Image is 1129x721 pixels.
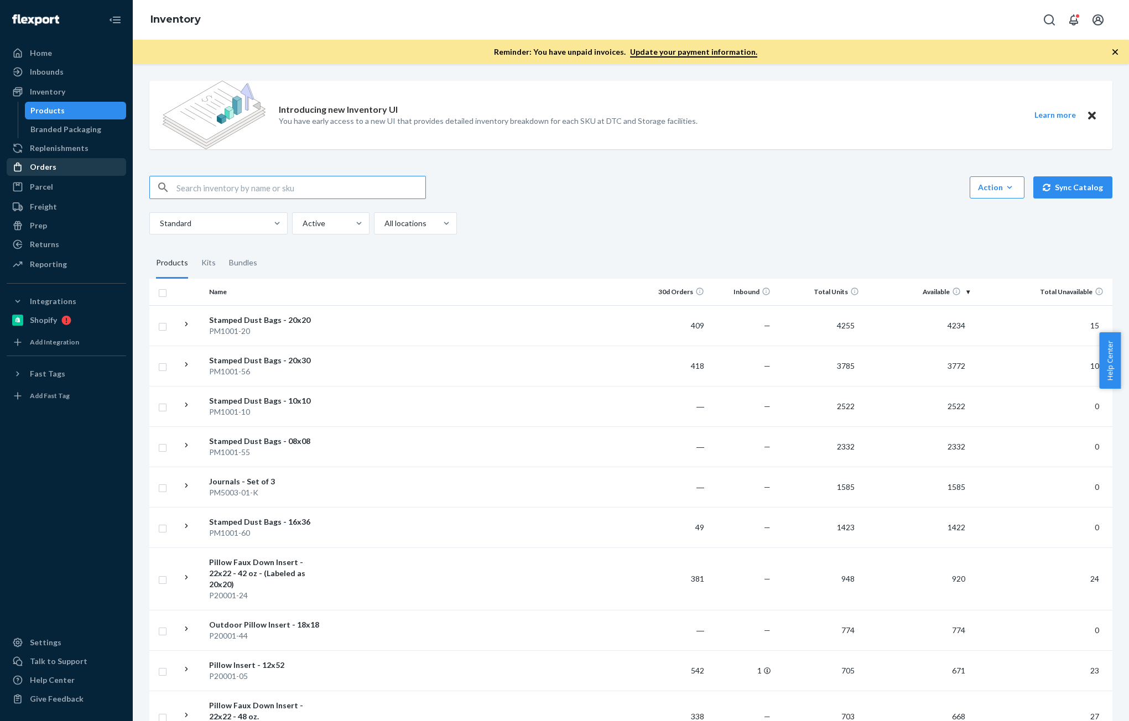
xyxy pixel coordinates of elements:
[764,574,771,583] span: —
[764,625,771,635] span: —
[229,248,257,279] div: Bundles
[159,218,160,229] input: Standard
[7,83,126,101] a: Inventory
[142,4,210,36] ol: breadcrumbs
[642,279,709,305] th: 30d Orders
[943,482,970,492] span: 1585
[156,248,188,279] div: Products
[7,217,126,234] a: Prep
[948,712,970,721] span: 668
[709,650,775,691] td: 1
[279,103,398,116] p: Introducing new Inventory UI
[642,650,709,691] td: 542
[1099,332,1121,389] button: Help Center
[30,220,47,231] div: Prep
[30,296,76,307] div: Integrations
[974,279,1112,305] th: Total Unavailable
[150,13,201,25] a: Inventory
[209,619,325,630] div: Outdoor Pillow Insert - 18x18
[30,161,56,173] div: Orders
[209,476,325,487] div: Journals - Set of 3
[25,102,127,119] a: Products
[30,86,65,97] div: Inventory
[970,176,1024,198] button: Action
[30,181,53,192] div: Parcel
[209,366,325,377] div: PM1001-56
[30,315,57,326] div: Shopify
[7,236,126,253] a: Returns
[383,218,384,229] input: All locations
[209,660,325,671] div: Pillow Insert - 12x52
[209,516,325,527] div: Stamped Dust Bags - 16x36
[30,368,65,379] div: Fast Tags
[1063,9,1085,31] button: Open notifications
[7,292,126,310] button: Integrations
[1090,442,1104,451] span: 0
[978,182,1016,193] div: Action
[279,116,698,127] p: You have early access to a new UI that provides detailed inventory breakdown for each SKU at DTC ...
[943,523,970,532] span: 1422
[642,547,709,610] td: 381
[948,574,970,583] span: 920
[1086,712,1104,721] span: 27
[7,634,126,651] a: Settings
[943,321,970,330] span: 4234
[209,447,325,458] div: PM1001-55
[943,401,970,411] span: 2522
[1090,401,1104,411] span: 0
[833,361,859,370] span: 3785
[837,712,859,721] span: 703
[30,66,64,77] div: Inbounds
[30,239,59,250] div: Returns
[1090,523,1104,532] span: 0
[7,333,126,351] a: Add Integration
[642,507,709,547] td: 49
[764,712,771,721] span: —
[209,557,325,590] div: Pillow Faux Down Insert - 22x22 - 42 oz - (Labeled as 20x20)
[205,279,329,305] th: Name
[209,326,325,337] div: PM1001-20
[764,401,771,411] span: —
[209,630,325,641] div: P20001-44
[948,666,970,675] span: 671
[209,487,325,498] div: PM5003-01-K
[764,482,771,492] span: —
[30,675,75,686] div: Help Center
[764,523,771,532] span: —
[833,442,859,451] span: 2332
[1086,666,1104,675] span: 23
[833,482,859,492] span: 1585
[948,625,970,635] span: 774
[7,139,126,157] a: Replenishments
[642,305,709,346] td: 409
[833,523,859,532] span: 1423
[642,610,709,650] td: ―
[1086,574,1104,583] span: 24
[30,337,79,347] div: Add Integration
[494,46,757,58] p: Reminder: You have unpaid invoices.
[1033,176,1112,198] button: Sync Catalog
[837,625,859,635] span: 774
[642,426,709,467] td: ―
[7,63,126,81] a: Inbounds
[7,652,126,670] a: Talk to Support
[209,406,325,417] div: PM1001-10
[775,279,863,305] th: Total Units
[863,279,974,305] th: Available
[209,671,325,682] div: P20001-05
[30,259,67,270] div: Reporting
[209,355,325,366] div: Stamped Dust Bags - 20x30
[30,48,52,59] div: Home
[642,467,709,507] td: ―
[1090,482,1104,492] span: 0
[1038,9,1060,31] button: Open Search Box
[7,178,126,196] a: Parcel
[1085,108,1099,122] button: Close
[1087,9,1109,31] button: Open account menu
[30,693,84,704] div: Give Feedback
[201,248,216,279] div: Kits
[30,637,61,648] div: Settings
[833,321,859,330] span: 4255
[837,666,859,675] span: 705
